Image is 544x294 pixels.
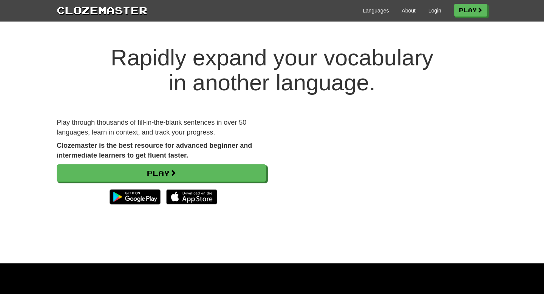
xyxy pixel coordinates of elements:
img: Download_on_the_App_Store_Badge_US-UK_135x40-25178aeef6eb6b83b96f5f2d004eda3bffbb37122de64afbaef7... [166,189,217,204]
a: Login [428,7,441,14]
a: Clozemaster [57,3,147,17]
p: Play through thousands of fill-in-the-blank sentences in over 50 languages, learn in context, and... [57,118,266,137]
strong: Clozemaster is the best resource for advanced beginner and intermediate learners to get fluent fa... [57,142,252,159]
a: Languages [363,7,389,14]
a: Play [454,4,487,17]
img: Get it on Google Play [106,186,164,208]
a: Play [57,164,266,182]
a: About [402,7,416,14]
